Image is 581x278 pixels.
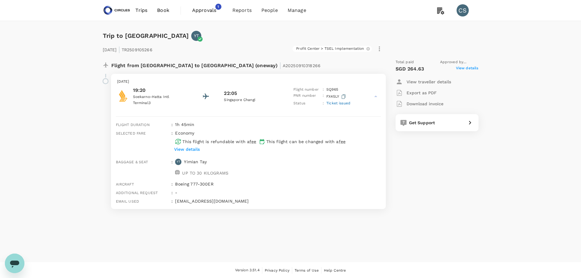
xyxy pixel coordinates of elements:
p: Singapore Changi [224,97,279,103]
p: Status [293,100,320,107]
img: Singapore Airlines [117,90,129,102]
span: Selected fare [116,131,146,135]
span: | [118,45,120,54]
button: Export as PDF [396,87,437,98]
p: [DATE] TR2509105266 [103,43,152,54]
span: Manage [288,7,306,14]
p: [EMAIL_ADDRESS][DOMAIN_NAME] [175,198,381,204]
span: Additional request [116,191,158,195]
span: Ticket issued [326,101,350,105]
span: | [279,61,281,70]
button: Download invoice [396,98,443,109]
span: Approved by [440,59,479,65]
p: This flight can be changed with a [266,139,346,145]
a: Terms of Use [295,267,319,274]
a: Help Centre [324,267,346,274]
div: : [169,156,173,179]
span: Total paid [396,59,414,65]
span: View details [456,65,479,73]
button: View traveller details [396,76,451,87]
div: : [169,187,173,196]
span: Flight duration [116,123,150,127]
span: fee [249,139,256,144]
span: Trips [135,7,147,14]
p: Terminal 3 [133,100,188,106]
p: SQ 965 [326,87,338,93]
span: 1 [215,4,221,10]
p: UP TO 30 KILOGRAMS [182,170,228,176]
p: FX45LY [326,93,347,100]
div: : [169,179,173,187]
div: : [169,128,173,156]
p: View details [174,146,200,152]
span: Profit Center > TSEL Implementation [292,46,368,51]
p: PNR number [293,93,320,100]
h6: Trip to [GEOGRAPHIC_DATA] [103,31,189,41]
span: Approvals [192,7,223,14]
div: : [169,196,173,204]
p: YT [177,160,180,164]
span: Email used [116,199,139,204]
a: Privacy Policy [265,267,289,274]
p: 22:05 [224,90,237,97]
p: View traveller details [407,79,451,85]
span: Help Centre [324,268,346,273]
p: SGD 264.63 [396,65,424,73]
span: Privacy Policy [265,268,289,273]
p: 19:20 [133,87,188,94]
p: Export as PDF [407,90,437,96]
div: : [169,119,173,128]
iframe: Button to launch messaging window [5,254,24,273]
p: : [323,100,324,107]
img: Circles [103,4,131,17]
p: : [323,93,324,100]
p: [DATE] [117,79,380,85]
p: Flight number [293,87,320,93]
p: economy [175,130,194,136]
div: Profit Center > TSEL Implementation [292,46,371,52]
span: Reports [232,7,252,14]
p: Flight from [GEOGRAPHIC_DATA] to [GEOGRAPHIC_DATA] (oneway) [111,59,321,70]
span: fee [339,139,346,144]
p: Yimian Tay [184,159,207,165]
p: YT [194,33,199,39]
div: - [173,187,381,196]
p: This flight is refundable with a [182,139,256,145]
p: Soekarno-Hatta Intl [133,94,188,100]
span: Version 3.51.4 [235,267,260,273]
div: Boeing 777-300ER [173,179,381,187]
button: View details [173,145,201,154]
span: A20250910318266 [283,63,321,68]
span: Baggage & seat [116,160,148,164]
span: Aircraft [116,182,134,186]
span: Terms of Use [295,268,319,273]
div: CS [457,4,469,16]
span: Book [157,7,169,14]
span: People [261,7,278,14]
span: Get Support [409,120,435,125]
p: : [323,87,324,93]
img: baggage-icon [175,170,180,175]
p: Download invoice [407,101,443,107]
p: 1h 45min [175,121,381,128]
